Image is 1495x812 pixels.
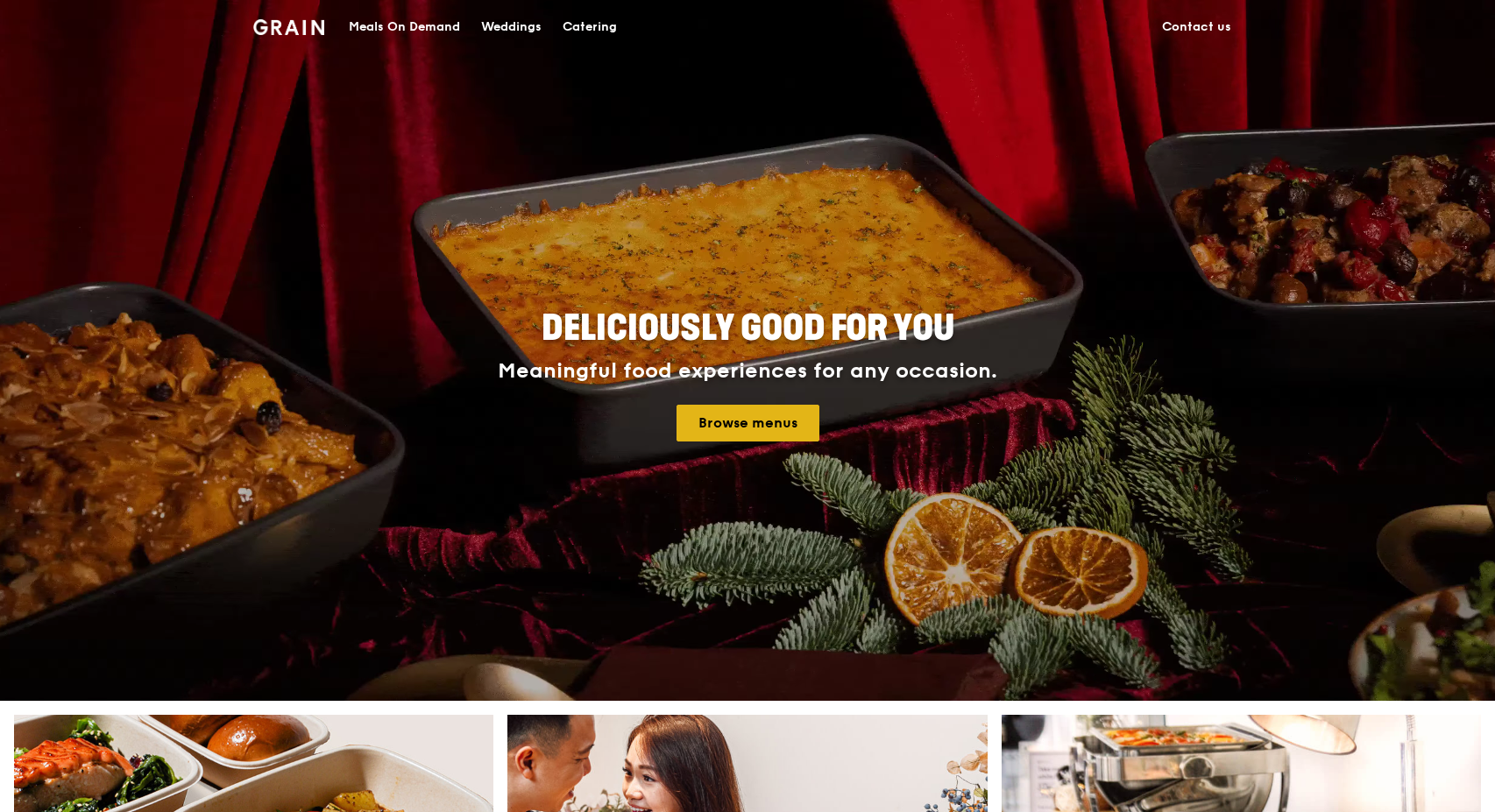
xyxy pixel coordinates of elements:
div: Meaningful food experiences for any occasion. [432,359,1063,384]
a: Weddings [471,1,552,53]
span: Deliciously good for you [542,307,954,350]
a: Catering [552,1,627,53]
div: Meals On Demand [349,1,460,53]
a: Browse menus [677,405,819,441]
a: Contact us [1151,1,1242,53]
div: Weddings [481,1,542,53]
div: Catering [563,1,617,53]
img: Grain [253,19,324,35]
